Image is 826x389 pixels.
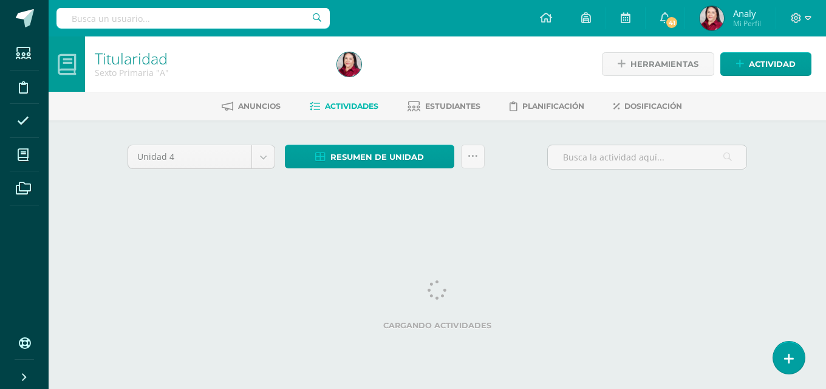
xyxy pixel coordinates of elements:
a: Unidad 4 [128,145,275,168]
h1: Titularidad [95,50,323,67]
span: Herramientas [630,53,698,75]
input: Busca un usuario... [56,8,330,29]
span: Estudiantes [425,102,480,111]
a: Planificación [510,97,584,116]
span: Unidad 4 [137,145,242,168]
span: Anuncios [238,102,281,111]
span: Actividades [325,102,378,111]
label: Cargando actividades [128,321,747,330]
span: Actividad [749,53,796,75]
span: Planificación [522,102,584,111]
a: Estudiantes [408,97,480,116]
span: Mi Perfil [733,18,761,29]
span: Dosificación [624,102,682,111]
a: Anuncios [222,97,281,116]
a: Titularidad [95,48,168,69]
a: Actividad [720,52,811,76]
img: 639f9b5f5bc9631dc31f1390b91f54b7.png [700,6,724,30]
a: Dosificación [613,97,682,116]
span: Analy [733,7,761,19]
a: Herramientas [602,52,714,76]
img: 639f9b5f5bc9631dc31f1390b91f54b7.png [337,52,361,77]
span: Resumen de unidad [330,146,424,168]
a: Actividades [310,97,378,116]
input: Busca la actividad aquí... [548,145,746,169]
span: 41 [665,16,678,29]
div: Sexto Primaria 'A' [95,67,323,78]
a: Resumen de unidad [285,145,454,168]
